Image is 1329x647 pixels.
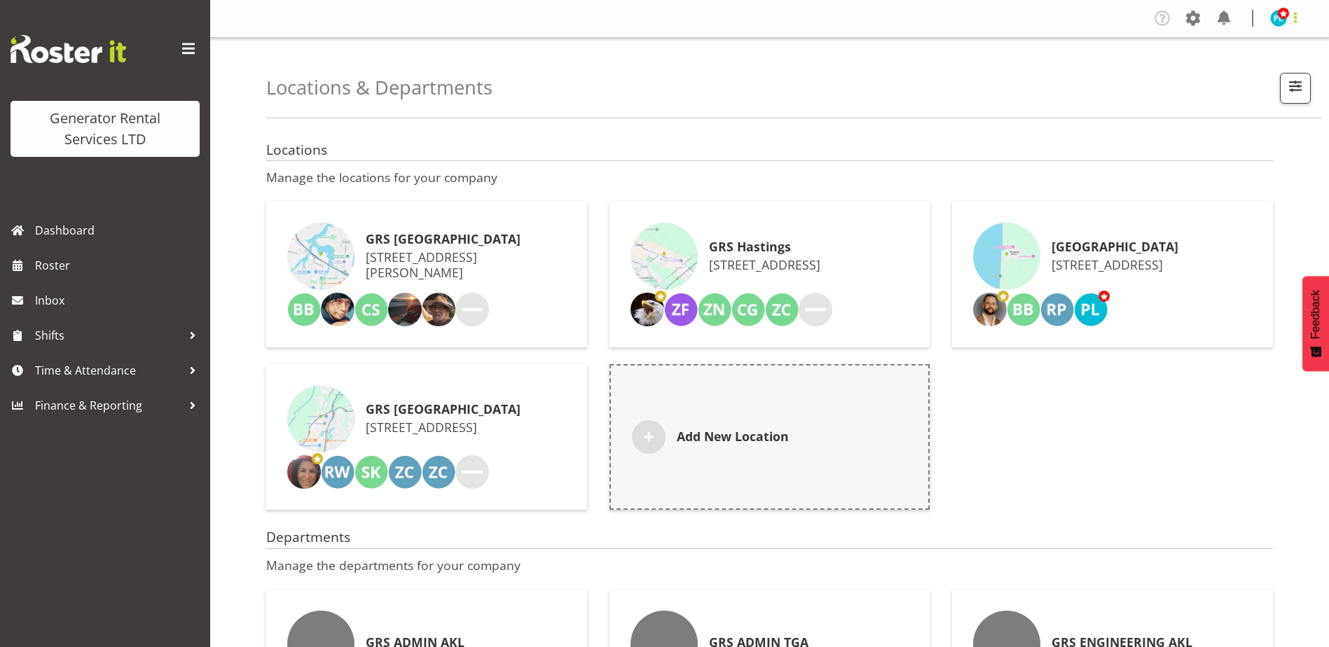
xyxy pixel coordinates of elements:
[1302,276,1329,371] button: Feedback - Show survey
[1052,240,1178,254] h6: [GEOGRAPHIC_DATA]
[287,223,354,290] img: staticmap
[422,293,455,326] img: colin-crenfeldt7648784cd6ec266ec2724d75e5f36662.png
[388,293,422,326] img: chris-fry713a93f5bd2e892ba2382d9a4853c96d.png
[799,293,832,326] img: more.jpg
[1052,257,1178,272] p: [STREET_ADDRESS]
[266,142,1273,162] h4: Locations
[1007,293,1040,326] img: ben-bennington151.jpg
[321,293,354,326] img: caleb-phillipsa4a316e2ef29cab6356cc7a40f04045f.png
[287,385,354,452] img: staticmap
[455,455,489,489] img: more.jpg
[354,293,388,326] img: carl-shoebridge154.jpg
[664,293,698,326] img: zz-flat-deck-small-rail-bqn518210.jpg
[631,223,698,290] img: staticmap
[973,293,1007,326] img: sean-johnstone4fef95288b34d066b2c6be044394188f.png
[266,529,1273,549] h4: Departments
[731,293,765,326] img: cody-gillies1338.jpg
[354,455,388,489] img: steve-knill195.jpg
[11,35,126,63] img: Rosterit website logo
[1074,293,1108,326] img: payrol-lady11294.jpg
[709,240,820,254] h6: GRS Hastings
[366,403,521,417] h6: GRS [GEOGRAPHIC_DATA]
[321,455,354,489] img: rob-wallace184.jpg
[287,455,321,489] img: katherine-lothianc04ae7ec56208e078627d80ad3866cf0.png
[35,325,182,346] span: Shifts
[698,293,731,326] img: zz-napier-tanker-trailer-ensol-1900ltr-9t798222.jpg
[631,293,664,326] img: andrew-crenfeldtab2e0c3de70d43fd7286f7b271d34304.png
[266,169,1273,185] p: Manage the locations for your company
[35,360,182,381] span: Time & Attendance
[287,293,321,326] img: ben-bennington151.jpg
[765,293,799,326] img: zz-call-out-truck-gen-304-tx93061505.jpg
[1040,293,1074,326] img: ryan-paulsen3623.jpg
[1270,10,1287,27] img: payrol-lady11294.jpg
[455,293,489,326] img: more.jpg
[973,223,1040,290] img: staticmap
[35,290,203,311] span: Inbox
[366,419,521,435] p: [STREET_ADDRESS]
[35,255,203,276] span: Roster
[1309,290,1322,339] span: Feedback
[25,108,186,150] div: Generator Rental Services LTD
[366,249,566,280] p: [STREET_ADDRESS][PERSON_NAME]
[266,557,1273,573] p: Manage the departments for your company
[366,232,566,246] h6: GRS [GEOGRAPHIC_DATA]
[266,77,493,99] h2: Locations & Departments
[709,257,820,272] p: [STREET_ADDRESS]
[35,220,203,241] span: Dashboard
[677,430,789,444] h6: Add New Location
[35,395,182,416] span: Finance & Reporting
[388,455,422,489] img: zz-call-out-truck-gen-203-cfy988203.jpg
[1280,73,1311,104] button: Filter Jobs
[422,455,455,489] img: zz-call-out-truck-gen-505-class-4-bbc236204.jpg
